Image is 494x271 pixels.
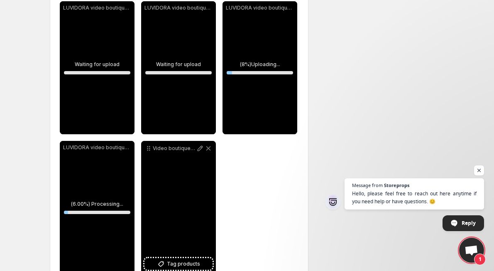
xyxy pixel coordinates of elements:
[459,238,484,263] div: Open chat
[144,5,213,11] p: LUVIDORA video boutique 2.mp4
[63,5,131,11] p: LUVIDORA video boutique 1.mp4
[167,260,200,268] span: Tag products
[153,145,196,152] p: Video boutique brande
[474,254,486,265] span: 1
[63,144,131,151] p: LUVIDORA video boutique 4
[462,216,476,230] span: Reply
[144,258,213,270] button: Tag products
[352,190,477,205] span: Hello, please feel free to reach out here anytime if you need help or have questions. 😊
[226,5,294,11] p: LUVIDORA video boutique 3.mp4
[384,183,409,187] span: Storeprops
[352,183,383,187] span: Message from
